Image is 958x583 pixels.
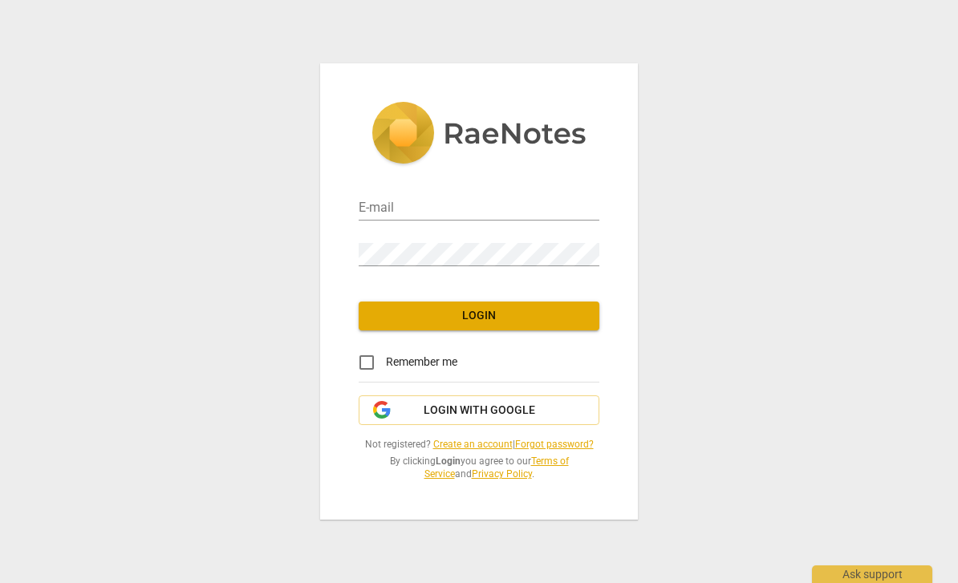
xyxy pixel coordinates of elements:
[424,403,535,419] span: Login with Google
[515,439,594,450] a: Forgot password?
[359,455,599,481] span: By clicking you agree to our and .
[386,354,457,370] span: Remember me
[359,438,599,451] span: Not registered? |
[812,565,932,583] div: Ask support
[359,395,599,426] button: Login with Google
[371,308,587,324] span: Login
[424,455,569,480] a: Terms of Service
[433,439,513,450] a: Create an account
[371,102,587,168] img: 5ac2273c67554f335776073100b6d88f.svg
[472,468,532,480] a: Privacy Policy
[359,302,599,330] button: Login
[436,455,461,467] b: Login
